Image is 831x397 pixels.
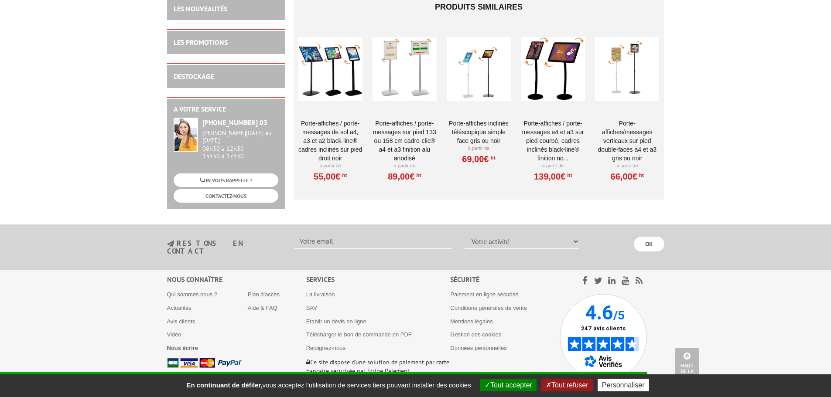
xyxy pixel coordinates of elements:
[298,119,362,163] a: Porte-affiches / Porte-messages de sol A4, A3 et A2 Black-Line® cadres inclinés sur Pied Droit Noir
[541,379,592,391] button: Tout refuser
[450,291,518,298] a: Paiement en ligne sécurisé
[174,173,278,187] a: ON VOUS RAPPELLE ?
[388,174,421,179] a: 89,00€HT
[480,379,537,391] button: Tout accepter
[306,345,345,351] a: Rejoignez-nous
[167,275,306,285] div: Nous connaître
[174,189,278,203] a: CONTACTEZ-NOUS
[167,291,218,298] a: Qui sommes nous ?
[534,174,572,179] a: 139,00€HT
[447,119,511,145] a: Porte-affiches inclinés téléscopique simple face gris ou noir
[202,129,278,159] div: 08h30 à 12h30 13h30 à 17h30
[314,174,347,179] a: 55,00€HT
[298,163,362,170] p: À partir de
[306,318,366,325] a: Etablir un devis en ligne
[306,305,317,311] a: SAV
[174,4,227,13] a: LES NOUVEAUTÉS
[560,294,647,381] img: Avis Vérifiés - 4.6 sur 5 - 247 avis clients
[675,348,699,384] a: Haut de la page
[373,163,437,170] p: À partir de
[414,172,421,178] sup: HT
[294,234,451,249] input: Votre email
[462,156,495,162] a: 69,00€HT
[611,174,644,179] a: 66,00€HT
[174,38,228,47] a: LES PROMOTIONS
[182,381,475,389] span: vous acceptez l'utilisation de services tiers pouvant installer des cookies
[634,237,664,251] input: OK
[447,145,511,152] p: À partir de
[489,155,496,161] sup: HT
[174,105,278,113] h2: A votre service
[202,129,278,144] div: [PERSON_NAME][DATE] au [DATE]
[450,345,506,351] a: Données personnelles
[521,163,585,170] p: À partir de
[306,291,335,298] a: La livraison
[373,119,437,163] a: Porte-affiches / Porte-messages sur pied 133 ou 158 cm Cadro-Clic® A4 et A3 finition alu anodisé
[167,318,195,325] a: Avis clients
[186,381,262,389] strong: En continuant de défiler,
[450,275,560,285] div: Sécurité
[598,379,649,391] button: Personnaliser (fenêtre modale)
[340,172,347,178] sup: HT
[306,358,451,375] p: Ce site dispose d’une solution de paiement par carte bancaire sécurisée par Stripe Paiement.
[248,305,277,311] a: Aide & FAQ
[248,291,280,298] a: Plan d'accès
[167,305,192,311] a: Actualités
[174,72,214,81] a: DESTOCKAGE
[521,119,585,163] a: Porte-affiches / Porte-messages A4 et A3 sur pied courbé, cadres inclinés Black-Line® finition no...
[450,318,493,325] a: Mentions légales
[167,240,174,248] img: newsletter.jpg
[450,331,501,338] a: Gestion des cookies
[595,163,659,170] p: À partir de
[167,331,181,338] a: Vidéo
[306,331,412,338] a: Télécharger le bon de commande en PDF
[637,172,644,178] sup: HT
[450,305,527,311] a: Conditions générales de vente
[595,119,659,163] a: Porte-affiches/messages verticaux sur pied double-faces A4 et A3 Gris ou Noir
[565,172,572,178] sup: HT
[174,118,198,152] img: widget-service.jpg
[435,3,523,11] span: Produits similaires
[167,345,198,351] a: Nous écrire
[306,275,451,285] div: Services
[202,118,267,127] strong: [PHONE_NUMBER] 03
[167,240,282,255] h3: restons en contact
